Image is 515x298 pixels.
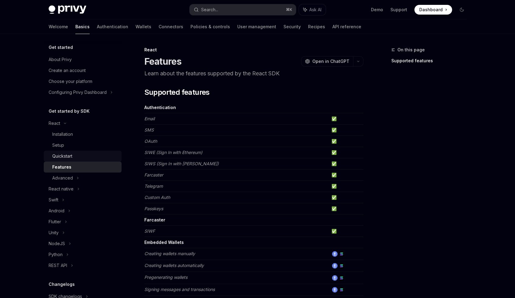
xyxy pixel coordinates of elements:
div: React native [49,185,74,193]
div: Unity [49,229,59,236]
td: ✅ [329,226,363,237]
a: Setup [44,140,122,151]
td: ✅ [329,147,363,158]
em: Telegram [144,183,163,189]
a: Basics [75,19,90,34]
img: ethereum.png [332,251,338,257]
a: Dashboard [414,5,452,15]
a: Create an account [44,65,122,76]
a: About Privy [44,54,122,65]
a: Choose your platform [44,76,122,87]
img: ethereum.png [332,287,338,293]
img: ethereum.png [332,263,338,269]
em: Signing messages and transactions [144,287,215,292]
div: Setup [52,142,64,149]
span: Dashboard [419,7,443,13]
em: Pregenerating wallets [144,275,187,280]
span: On this page [397,46,425,53]
h5: Get started by SDK [49,108,90,115]
button: Search...⌘K [190,4,296,15]
div: Python [49,251,63,258]
div: Flutter [49,218,61,225]
div: Android [49,207,64,214]
img: solana.png [339,251,344,257]
h5: Changelogs [49,281,75,288]
em: Custom Auth [144,195,170,200]
img: solana.png [339,287,344,293]
p: Learn about the features supported by the React SDK [144,69,363,78]
td: ✅ [329,136,363,147]
button: Toggle dark mode [457,5,467,15]
em: Email [144,116,155,121]
div: NodeJS [49,240,65,247]
em: SIWF [144,228,155,234]
div: Search... [201,6,218,13]
a: Security [283,19,301,34]
a: Authentication [97,19,128,34]
a: Demo [371,7,383,13]
strong: Farcaster [144,217,165,222]
a: Installation [44,129,122,140]
div: Features [52,163,71,171]
td: ✅ [329,181,363,192]
button: Open in ChatGPT [301,56,353,67]
td: ✅ [329,203,363,214]
img: ethereum.png [332,275,338,281]
em: Passkeys [144,206,163,211]
a: Support [390,7,407,13]
span: Supported features [144,87,210,97]
div: Advanced [52,174,73,182]
td: ✅ [329,125,363,136]
td: ✅ [329,170,363,181]
em: SIWS (Sign In with [PERSON_NAME]) [144,161,219,166]
a: User management [237,19,276,34]
div: Configuring Privy Dashboard [49,89,107,96]
a: Supported features [391,56,472,66]
a: Quickstart [44,151,122,162]
div: Swift [49,196,58,204]
div: REST API [49,262,67,269]
a: Recipes [308,19,325,34]
h5: Get started [49,44,73,51]
div: About Privy [49,56,72,63]
a: Wallets [136,19,151,34]
a: Connectors [159,19,183,34]
a: Welcome [49,19,68,34]
td: ✅ [329,113,363,125]
span: Open in ChatGPT [312,58,349,64]
span: Ask AI [309,7,321,13]
em: SIWE (Sign In with Ethereum) [144,150,202,155]
a: API reference [332,19,361,34]
em: Farcaster [144,172,163,177]
div: Create an account [49,67,86,74]
div: React [144,47,363,53]
strong: Authentication [144,105,176,110]
strong: Embedded Wallets [144,240,184,245]
td: ✅ [329,192,363,203]
div: Installation [52,131,73,138]
span: ⌘ K [286,7,292,12]
img: solana.png [339,263,344,269]
h1: Features [144,56,182,67]
div: Choose your platform [49,78,92,85]
div: Quickstart [52,152,72,160]
a: Features [44,162,122,173]
td: ✅ [329,158,363,170]
img: solana.png [339,275,344,281]
a: Policies & controls [191,19,230,34]
em: Creating wallets manually [144,251,195,256]
img: dark logo [49,5,86,14]
div: React [49,120,60,127]
em: OAuth [144,139,157,144]
button: Ask AI [299,4,326,15]
em: SMS [144,127,154,132]
em: Creating wallets automatically [144,263,204,268]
